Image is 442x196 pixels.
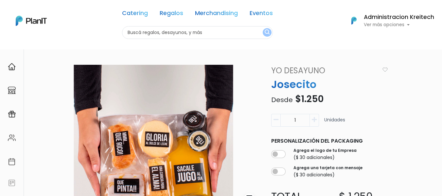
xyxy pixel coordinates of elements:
span: $1.250 [295,93,324,105]
label: Agrega una tarjeta con mensaje [293,165,362,171]
label: Agrega el logo de tu Empresa [293,148,357,153]
a: Catering [122,10,148,18]
a: Eventos [250,10,273,18]
a: Yo Desayuno [267,65,381,77]
img: home-e721727adea9d79c4d83392d1f703f7f8bce08238fde08b1acbfd93340b81755.svg [8,63,16,71]
span: Desde [271,95,293,104]
button: PlanIt Logo Administracion Kreitech Ver más opciones [343,12,434,29]
img: search_button-432b6d5273f82d61273b3651a40e1bd1b912527efae98b1b7a1b2c0702e16a8d.svg [265,29,270,36]
img: marketplace-4ceaa7011d94191e9ded77b95e3339b90024bf715f7c57f8cf31f2d8c509eaba.svg [8,86,16,94]
img: calendar-87d922413cdce8b2cf7b7f5f62616a5cf9e4887200fb71536465627b3292af00.svg [8,158,16,166]
img: feedback-78b5a0c8f98aac82b08bfc38622c3050aee476f2c9584af64705fc4e61158814.svg [8,179,16,187]
p: Ver más opciones [364,23,434,27]
p: Josecito [267,77,392,92]
img: people-662611757002400ad9ed0e3c099ab2801c6687ba6c219adb57efc949bc21e19d.svg [8,134,16,142]
img: PlanIt Logo [347,13,361,28]
input: Buscá regalos, desayunos, y más [122,26,273,39]
img: campaigns-02234683943229c281be62815700db0a1741e53638e28bf9629b52c665b00959.svg [8,110,16,118]
p: Personalización del packaging [271,137,388,145]
p: Unidades [324,116,345,129]
a: Merchandising [195,10,238,18]
img: heart_icon [382,67,388,72]
img: PlanIt Logo [16,16,47,26]
h6: Administracion Kreitech [364,14,434,20]
a: Regalos [160,10,183,18]
p: ($ 30 adicionales) [293,154,357,161]
p: ($ 30 adicionales) [293,171,362,178]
